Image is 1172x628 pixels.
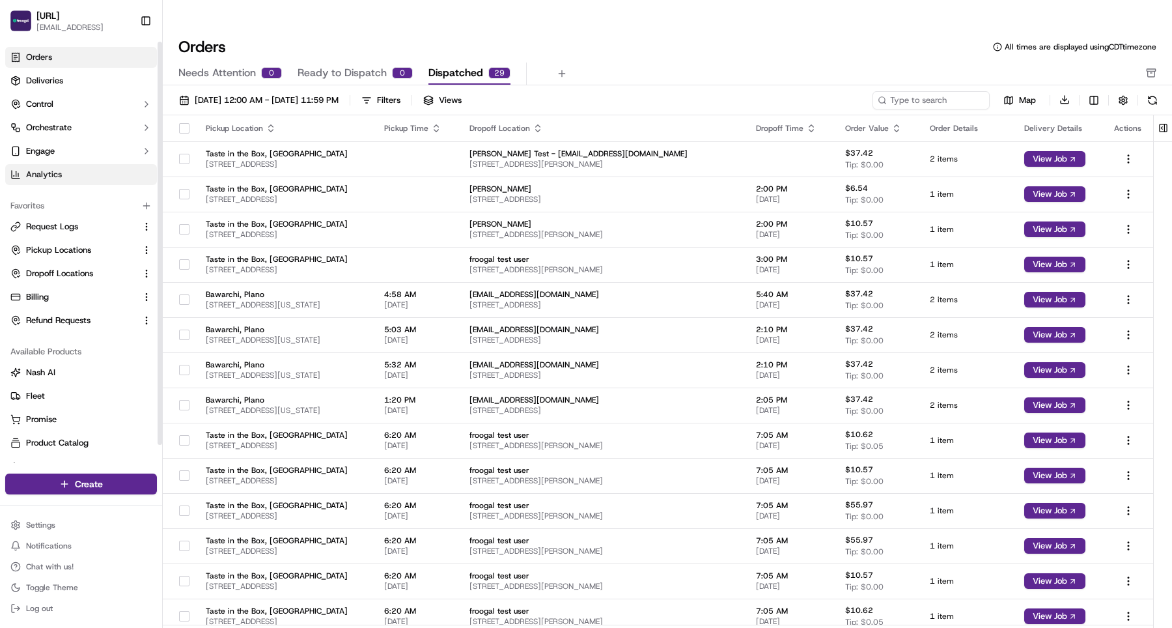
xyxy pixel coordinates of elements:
button: Control [5,94,157,115]
span: [STREET_ADDRESS] [206,476,363,486]
input: Got a question? Start typing here... [34,84,234,98]
span: Toggle Theme [26,582,78,593]
button: [URL] [36,9,59,22]
span: [DATE] [756,370,824,380]
span: $10.62 [845,605,873,616]
button: View Job [1024,433,1085,448]
span: Bawarchi, Plano [206,289,363,300]
a: Analytics [5,164,157,185]
span: 6:20 AM [384,430,449,440]
span: [STREET_ADDRESS] [206,440,363,451]
span: [DATE] [384,511,449,521]
span: Bawarchi, Plano [206,324,363,335]
span: [STREET_ADDRESS] [206,546,363,556]
span: 6:20 AM [384,500,449,511]
span: [STREET_ADDRESS][US_STATE] [206,370,363,380]
button: View Job [1024,362,1085,378]
span: [DATE] [384,405,449,416]
span: Taste in the Box, [GEOGRAPHIC_DATA] [206,500,363,511]
a: Nash AI [10,367,152,378]
span: Control [26,98,53,110]
div: 29 [488,67,510,79]
span: [DATE] [756,440,824,451]
span: froogal test user [469,500,734,511]
a: View Job [1024,259,1085,270]
span: [STREET_ADDRESS][PERSON_NAME] [469,476,734,486]
span: Analytics [26,169,62,180]
a: 📗Knowledge Base [8,184,105,207]
span: Settings [26,520,55,530]
button: Settings [5,516,157,534]
span: Tip: $0.00 [845,300,884,311]
span: Engage [26,145,55,157]
span: [PERSON_NAME] Test - [EMAIL_ADDRESS][DOMAIN_NAME] [469,149,734,159]
span: $55.97 [845,500,873,510]
span: [STREET_ADDRESS][PERSON_NAME] [469,229,734,240]
span: 1 item [930,435,1003,446]
span: 6:20 AM [384,571,449,581]
span: 5:32 AM [384,360,449,370]
span: 7:05 AM [756,606,824,616]
span: [STREET_ADDRESS] [206,194,363,205]
a: View Job [1024,294,1085,305]
button: View Job [1024,221,1085,237]
div: Delivery Details [1024,123,1093,134]
span: 1 item [930,224,1003,235]
span: Product Catalog [26,437,89,449]
button: Refund Requests [5,310,157,331]
span: $37.42 [845,148,873,158]
span: Pickup Locations [26,244,91,256]
span: $10.57 [845,464,873,475]
a: Product Catalog [10,437,152,449]
span: 2:05 PM [756,395,824,405]
span: [DATE] [384,300,449,310]
span: Tip: $0.00 [845,160,884,170]
div: Order Details [930,123,1003,134]
span: Ready to Dispatch [298,65,387,81]
span: [STREET_ADDRESS] [206,616,363,627]
span: 1 item [930,611,1003,621]
span: Map [1019,94,1036,106]
span: All times are displayed using CDT timezone [1005,42,1156,52]
span: [PERSON_NAME] [469,184,734,194]
button: Fleet [5,386,157,407]
button: Log out [5,599,157,618]
span: 2:00 PM [756,219,824,229]
span: Tip: $0.00 [845,547,884,557]
span: [EMAIL_ADDRESS][DOMAIN_NAME] [469,395,734,405]
button: Filters [356,91,406,109]
span: [DATE] [756,476,824,486]
h1: Orders [178,36,226,57]
div: Pickup Time [384,123,449,134]
span: [PERSON_NAME] [469,219,734,229]
button: [EMAIL_ADDRESS] [36,22,104,33]
button: Start new chat [221,128,237,144]
input: Type to search [872,91,990,109]
span: 1 item [930,470,1003,481]
span: Orchestrate [26,122,72,134]
button: Chat with us! [5,558,157,576]
span: 6:20 AM [384,465,449,476]
button: Dropoff Locations [5,263,157,284]
a: View Job [1024,611,1085,621]
span: Tip: $0.00 [845,335,884,346]
span: [STREET_ADDRESS] [469,405,734,416]
span: [STREET_ADDRESS][US_STATE] [206,405,363,416]
span: 7:05 AM [756,465,824,476]
button: Create [5,474,157,494]
span: Orders [26,51,52,63]
span: [DATE] [384,476,449,486]
span: 7:05 AM [756,500,824,511]
div: Pickup Location [206,123,363,134]
span: [STREET_ADDRESS][PERSON_NAME] [469,511,734,521]
span: [DATE] [756,405,824,416]
button: View Job [1024,608,1085,624]
button: View Job [1024,292,1085,307]
span: [DATE] [756,511,824,521]
span: Views [439,94,462,106]
img: 1736555255976-a54dd68f-1ca7-489b-9aae-adbdc363a1c4 [13,124,36,148]
span: 1 item [930,506,1003,516]
span: [STREET_ADDRESS] [469,300,734,310]
span: Tip: $0.00 [845,371,884,381]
